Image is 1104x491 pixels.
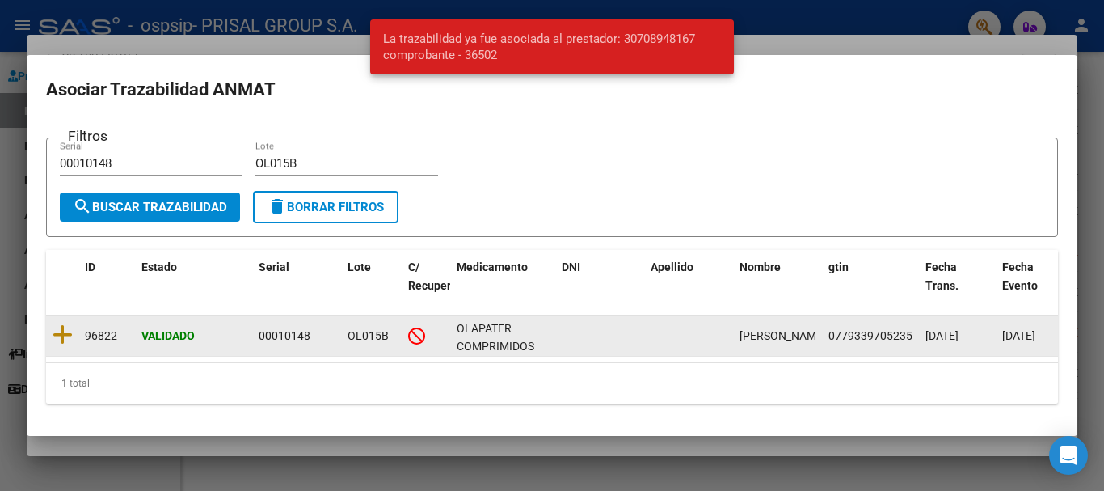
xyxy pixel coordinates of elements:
datatable-header-cell: Serial [252,250,341,321]
button: Borrar Filtros [253,191,398,223]
datatable-header-cell: Lote [341,250,402,321]
datatable-header-cell: Fecha Evento [996,250,1072,321]
span: Nombre [740,260,781,273]
button: Buscar Trazabilidad [60,193,240,222]
span: C/ Recupero [408,260,457,292]
span: [DATE] [925,329,959,342]
div: 1 total [46,363,1058,404]
span: [DATE] [1002,329,1035,342]
span: Borrar Filtros [268,200,384,214]
datatable-header-cell: ID [78,250,135,321]
datatable-header-cell: DNI [555,250,644,321]
h2: Asociar Trazabilidad ANMAT [46,74,1058,105]
span: Maria Fernanda Lugo [740,329,826,342]
span: Fecha Trans. [925,260,959,292]
span: Buscar Trazabilidad [73,200,227,214]
datatable-header-cell: Apellido [644,250,733,321]
span: 07793397052358 [828,329,919,342]
div: Open Intercom Messenger [1049,436,1088,475]
span: 00010148 [259,329,310,342]
datatable-header-cell: Medicamento [450,250,555,321]
strong: Validado [141,329,195,342]
span: Apellido [651,260,693,273]
datatable-header-cell: Fecha Trans. [919,250,996,321]
datatable-header-cell: Estado [135,250,252,321]
mat-icon: search [73,197,92,216]
datatable-header-cell: Nombre [733,250,822,321]
span: OLAPATER COMPRIMIDOS [457,322,534,353]
mat-icon: delete [268,197,287,216]
span: Fecha Evento [1002,260,1038,292]
span: Serial [259,260,289,273]
datatable-header-cell: gtin [822,250,919,321]
span: 96822 [85,329,117,342]
span: ID [85,260,95,273]
span: gtin [828,260,849,273]
h3: Filtros [60,125,116,146]
span: Medicamento [457,260,528,273]
span: Estado [141,260,177,273]
span: OL015B [348,329,389,342]
datatable-header-cell: C/ Recupero [402,250,450,321]
span: Lote [348,260,371,273]
span: DNI [562,260,580,273]
span: La trazabilidad ya fue asociada al prestador: 30708948167 comprobante - 36502 [383,31,722,63]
